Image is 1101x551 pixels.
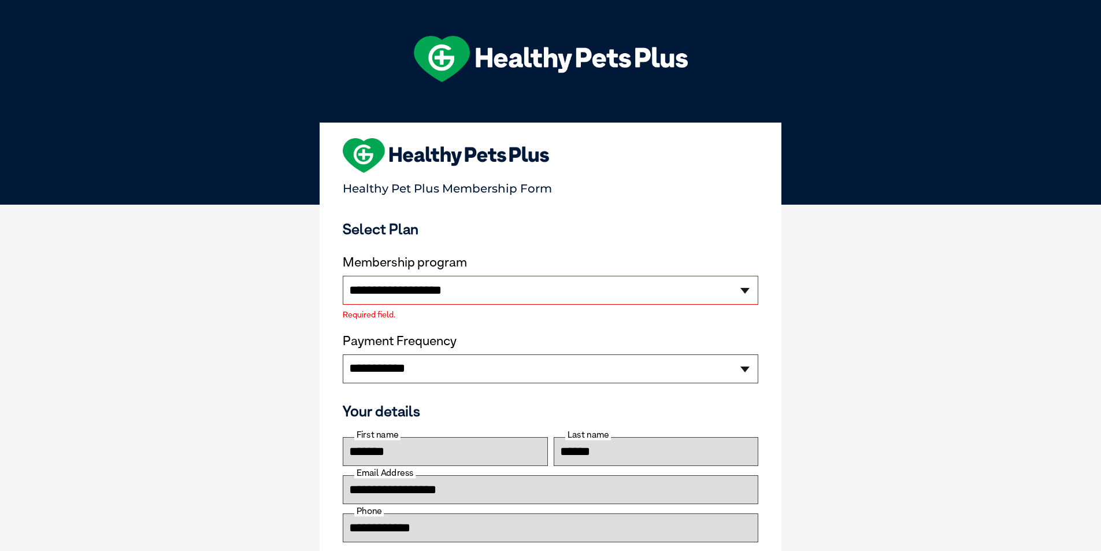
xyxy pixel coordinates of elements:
[354,506,384,516] label: Phone
[343,402,758,420] h3: Your details
[565,430,611,440] label: Last name
[343,255,758,270] label: Membership program
[343,334,457,349] label: Payment Frequency
[343,176,758,195] p: Healthy Pet Plus Membership Form
[414,36,688,82] img: hpp-logo-landscape-green-white.png
[343,138,549,173] img: heart-shape-hpp-logo-large.png
[354,430,401,440] label: First name
[343,310,758,319] label: Required field.
[354,468,416,478] label: Email Address
[343,220,758,238] h3: Select Plan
